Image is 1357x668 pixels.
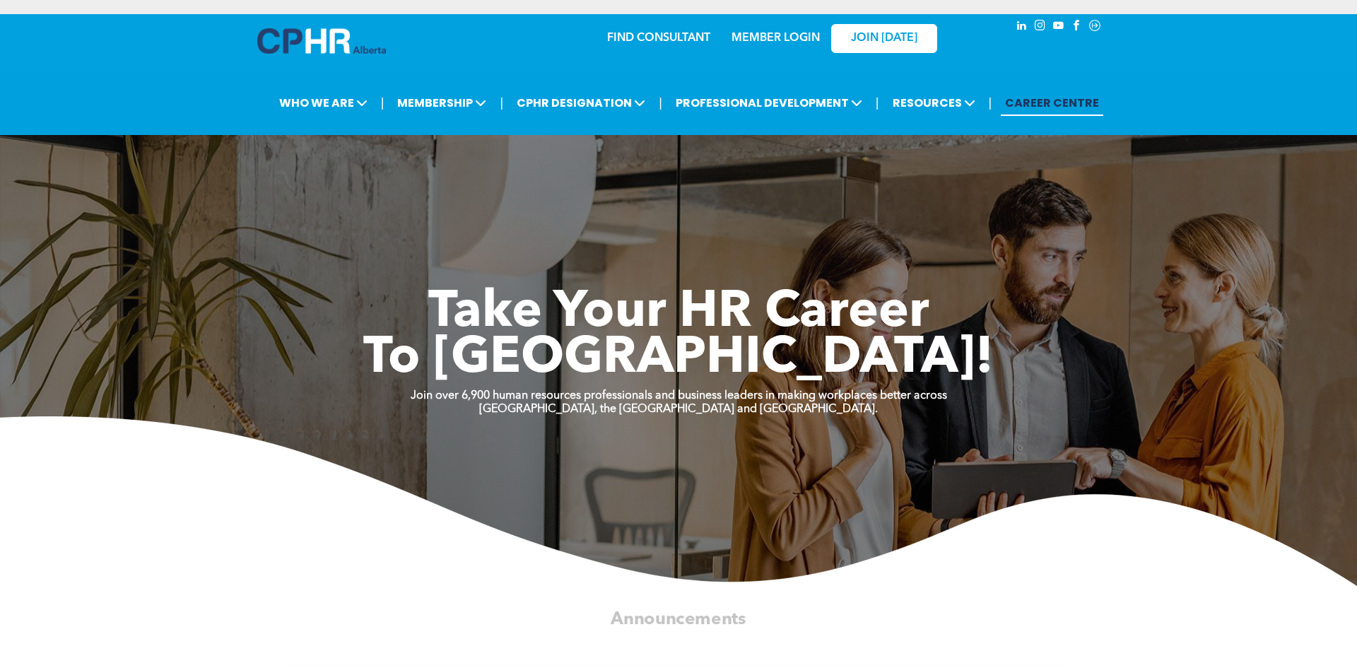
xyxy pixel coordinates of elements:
a: JOIN [DATE] [831,24,937,53]
span: MEMBERSHIP [393,90,490,116]
li: | [876,88,879,117]
span: RESOURCES [888,90,980,116]
img: A blue and white logo for cp alberta [257,28,386,54]
a: MEMBER LOGIN [732,33,820,44]
span: WHO WE ARE [275,90,372,116]
li: | [381,88,384,117]
a: CAREER CENTRE [1001,90,1103,116]
span: CPHR DESIGNATION [512,90,650,116]
span: Announcements [611,610,746,627]
a: FIND CONSULTANT [607,33,710,44]
strong: [GEOGRAPHIC_DATA], the [GEOGRAPHIC_DATA] and [GEOGRAPHIC_DATA]. [479,404,878,415]
li: | [659,88,662,117]
a: facebook [1069,18,1084,37]
span: Take Your HR Career [428,288,929,339]
span: JOIN [DATE] [851,32,917,45]
strong: Join over 6,900 human resources professionals and business leaders in making workplaces better ac... [411,390,947,402]
a: youtube [1050,18,1066,37]
li: | [500,88,503,117]
span: To [GEOGRAPHIC_DATA]! [363,334,994,385]
a: instagram [1032,18,1047,37]
li: | [989,88,992,117]
span: PROFESSIONAL DEVELOPMENT [671,90,867,116]
a: linkedin [1014,18,1029,37]
a: Social network [1087,18,1103,37]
